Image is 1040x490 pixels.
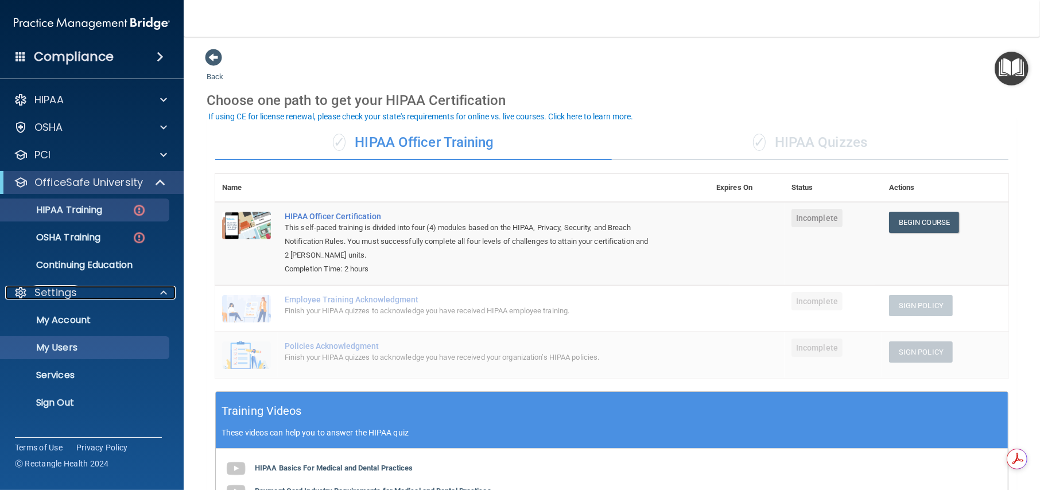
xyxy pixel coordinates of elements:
b: HIPAA Basics For Medical and Dental Practices [255,464,413,472]
span: ✓ [333,134,346,151]
p: OSHA [34,120,63,134]
th: Name [215,174,278,202]
p: These videos can help you to answer the HIPAA quiz [222,428,1002,437]
img: PMB logo [14,12,170,35]
button: Sign Policy [889,295,953,316]
div: Choose one path to get your HIPAA Certification [207,84,1017,117]
p: My Users [7,342,164,353]
h4: Compliance [34,49,114,65]
th: Status [785,174,882,202]
div: Finish your HIPAA quizzes to acknowledge you have received HIPAA employee training. [285,304,652,318]
a: Terms of Use [15,442,63,453]
img: gray_youtube_icon.38fcd6cc.png [224,457,247,480]
a: OfficeSafe University [14,176,166,189]
img: danger-circle.6113f641.png [132,203,146,217]
span: Ⓒ Rectangle Health 2024 [15,458,109,469]
div: Completion Time: 2 hours [285,262,652,276]
div: Employee Training Acknowledgment [285,295,652,304]
a: PCI [14,148,167,162]
span: Incomplete [791,292,843,310]
span: Incomplete [791,209,843,227]
div: HIPAA Officer Training [215,126,612,160]
p: OSHA Training [7,232,100,243]
p: Sign Out [7,397,164,409]
div: If using CE for license renewal, please check your state's requirements for online vs. live cours... [208,112,633,120]
div: Policies Acknowledgment [285,341,652,351]
a: Begin Course [889,212,959,233]
p: PCI [34,148,51,162]
p: Continuing Education [7,259,164,271]
span: ✓ [753,134,766,151]
button: Open Resource Center [995,52,1029,85]
th: Actions [882,174,1008,202]
p: Services [7,370,164,381]
a: Privacy Policy [76,442,128,453]
button: If using CE for license renewal, please check your state's requirements for online vs. live cours... [207,111,635,122]
p: HIPAA [34,93,64,107]
p: HIPAA Training [7,204,102,216]
div: Finish your HIPAA quizzes to acknowledge you have received your organization’s HIPAA policies. [285,351,652,364]
a: HIPAA [14,93,167,107]
a: HIPAA Officer Certification [285,212,652,221]
img: danger-circle.6113f641.png [132,231,146,245]
a: Back [207,59,223,81]
th: Expires On [709,174,785,202]
p: My Account [7,314,164,326]
button: Sign Policy [889,341,953,363]
a: OSHA [14,120,167,134]
div: HIPAA Quizzes [612,126,1008,160]
h5: Training Videos [222,401,302,421]
p: OfficeSafe University [34,176,143,189]
a: Settings [14,286,167,300]
div: This self-paced training is divided into four (4) modules based on the HIPAA, Privacy, Security, ... [285,221,652,262]
p: Settings [34,286,77,300]
span: Incomplete [791,339,843,357]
